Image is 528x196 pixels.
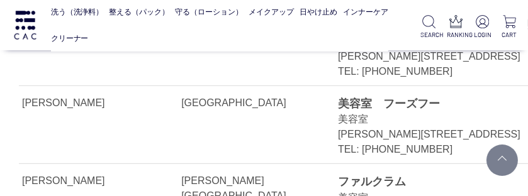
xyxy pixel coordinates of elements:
[501,30,518,40] p: CART
[13,11,38,40] img: logo
[51,25,89,52] a: クリーナー
[22,95,179,111] div: [PERSON_NAME]
[22,173,179,188] div: [PERSON_NAME]
[501,15,518,40] a: CART
[474,15,491,40] a: LOGIN
[447,15,464,40] a: RANKING
[447,30,464,40] p: RANKING
[420,30,437,40] p: SEARCH
[474,30,491,40] p: LOGIN
[420,15,437,40] a: SEARCH
[181,95,322,111] div: [GEOGRAPHIC_DATA]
